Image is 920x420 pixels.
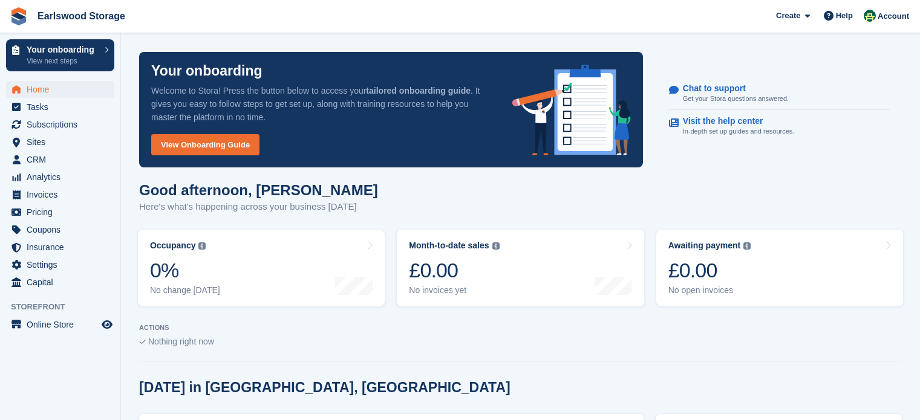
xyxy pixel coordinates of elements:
[397,230,644,306] a: Month-to-date sales £0.00 No invoices yet
[139,182,378,198] h1: Good afternoon, [PERSON_NAME]
[151,134,259,155] a: View Onboarding Guide
[27,221,99,238] span: Coupons
[33,6,130,26] a: Earlswood Storage
[6,151,114,168] a: menu
[6,204,114,221] a: menu
[6,316,114,333] a: menu
[139,324,902,332] p: ACTIONS
[138,230,385,306] a: Occupancy 0% No change [DATE]
[668,285,751,296] div: No open invoices
[27,274,99,291] span: Capital
[492,242,500,250] img: icon-info-grey-7440780725fd019a000dd9b08b2336e03edf1995a4989e88bcd33f0948082b44.svg
[6,186,114,203] a: menu
[6,256,114,273] a: menu
[743,242,751,250] img: icon-info-grey-7440780725fd019a000dd9b08b2336e03edf1995a4989e88bcd33f0948082b44.svg
[198,242,206,250] img: icon-info-grey-7440780725fd019a000dd9b08b2336e03edf1995a4989e88bcd33f0948082b44.svg
[6,169,114,186] a: menu
[6,116,114,133] a: menu
[512,65,631,155] img: onboarding-info-6c161a55d2c0e0a8cae90662b2fe09162a5109e8cc188191df67fb4f79e88e88.svg
[836,10,853,22] span: Help
[11,301,120,313] span: Storefront
[148,337,214,346] span: Nothing right now
[150,258,220,283] div: 0%
[139,200,378,214] p: Here's what's happening across your business [DATE]
[27,316,99,333] span: Online Store
[656,230,903,306] a: Awaiting payment £0.00 No open invoices
[683,94,789,104] p: Get your Stora questions answered.
[683,83,779,94] p: Chat to support
[27,204,99,221] span: Pricing
[27,186,99,203] span: Invoices
[878,10,909,22] span: Account
[27,116,99,133] span: Subscriptions
[150,241,195,251] div: Occupancy
[27,256,99,273] span: Settings
[27,134,99,150] span: Sites
[668,241,741,251] div: Awaiting payment
[27,99,99,115] span: Tasks
[776,10,800,22] span: Create
[6,221,114,238] a: menu
[409,285,499,296] div: No invoices yet
[683,126,795,137] p: In-depth set up guides and resources.
[366,86,471,95] strong: tailored onboarding guide
[6,99,114,115] a: menu
[669,110,890,143] a: Visit the help center In-depth set up guides and resources.
[100,317,114,332] a: Preview store
[6,134,114,150] a: menu
[669,77,890,111] a: Chat to support Get your Stora questions answered.
[409,258,499,283] div: £0.00
[6,39,114,71] a: Your onboarding View next steps
[864,10,876,22] img: Becky Watton
[6,81,114,98] a: menu
[27,81,99,98] span: Home
[139,380,511,396] h2: [DATE] in [GEOGRAPHIC_DATA], [GEOGRAPHIC_DATA]
[6,274,114,291] a: menu
[27,239,99,256] span: Insurance
[683,116,785,126] p: Visit the help center
[27,45,99,54] p: Your onboarding
[27,169,99,186] span: Analytics
[139,340,146,344] img: blank_slate_check_icon-ba018cac091ee9be17c0a81a6c232d5eb81de652e7a59be601be346b1b6ddf79.svg
[150,285,220,296] div: No change [DATE]
[409,241,489,251] div: Month-to-date sales
[27,151,99,168] span: CRM
[10,7,28,25] img: stora-icon-8386f47178a22dfd0bd8f6a31ec36ba5ce8667c1dd55bd0f319d3a0aa187defe.svg
[668,258,751,283] div: £0.00
[27,56,99,66] p: View next steps
[151,84,493,124] p: Welcome to Stora! Press the button below to access your . It gives you easy to follow steps to ge...
[151,64,263,78] p: Your onboarding
[6,239,114,256] a: menu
